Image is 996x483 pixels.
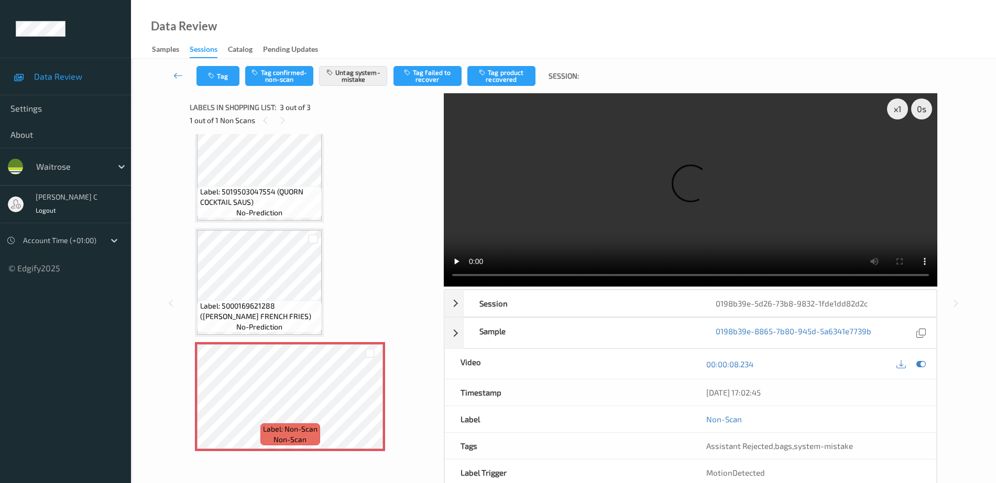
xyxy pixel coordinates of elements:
button: Tag failed to recover [393,66,462,86]
span: no-prediction [236,207,282,218]
div: Catalog [228,44,253,57]
span: bags [775,441,792,451]
div: Pending Updates [263,44,318,57]
a: Sessions [190,42,228,58]
span: , , [706,441,853,451]
span: Labels in shopping list: [190,102,276,113]
div: Tags [445,433,691,459]
div: 0198b39e-5d26-73b8-9832-1fde1dd82d2c [700,290,936,316]
span: system-mistake [794,441,853,451]
div: Sample0198b39e-8865-7b80-945d-5a6341e7739b [444,317,937,348]
div: Sample [464,318,700,348]
a: 0198b39e-8865-7b80-945d-5a6341e7739b [716,326,871,340]
button: Untag system-mistake [319,66,387,86]
a: 00:00:08.234 [706,359,753,369]
div: 1 out of 1 Non Scans [190,114,436,127]
span: Label: Non-Scan [263,424,318,434]
span: Session: [549,71,579,81]
span: 3 out of 3 [280,102,311,113]
div: Timestamp [445,379,691,405]
div: 0 s [911,98,932,119]
span: Label: 5000169621288 ([PERSON_NAME] FRENCH FRIES) [200,301,320,322]
span: Assistant Rejected [706,441,773,451]
button: Tag [196,66,239,86]
div: Sessions [190,44,217,58]
div: Session [464,290,700,316]
span: no-prediction [236,322,282,332]
a: Non-Scan [706,414,742,424]
span: non-scan [273,434,307,445]
a: Samples [152,42,190,57]
div: Samples [152,44,179,57]
div: x 1 [887,98,908,119]
div: Video [445,349,691,379]
a: Pending Updates [263,42,329,57]
span: Label: 5019503047554 (QUORN COCKTAIL SAUS) [200,186,320,207]
div: Data Review [151,21,217,31]
a: Catalog [228,42,263,57]
button: Tag product recovered [467,66,535,86]
button: Tag confirmed-non-scan [245,66,313,86]
div: Label [445,406,691,432]
div: [DATE] 17:02:45 [706,387,921,398]
div: Session0198b39e-5d26-73b8-9832-1fde1dd82d2c [444,290,937,317]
